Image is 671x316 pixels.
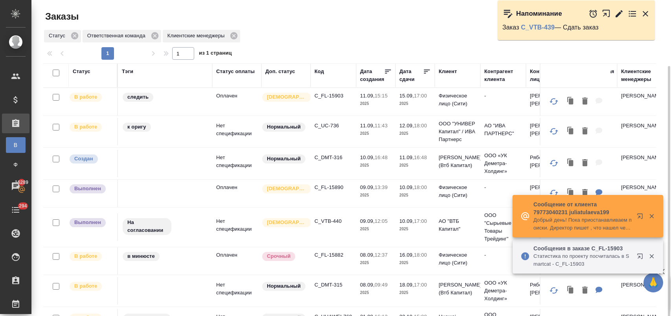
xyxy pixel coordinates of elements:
[360,191,392,199] p: 2025
[2,176,29,196] a: 16289
[643,253,660,260] button: Закрыть
[261,184,307,194] div: Выставляется автоматически для первых 3 заказов нового контактного лица. Особое внимание
[212,180,261,207] td: Оплачен
[578,94,592,110] button: Удалить
[265,68,295,75] div: Доп. статус
[484,122,522,138] p: АО "ИВА ПАРТНЕРС"
[267,252,290,260] p: Срочный
[641,9,650,18] button: Закрыть
[216,68,255,75] div: Статус оплаты
[399,68,423,83] div: Дата сдачи
[375,93,388,99] p: 15:15
[314,92,352,100] p: C_FL-15903
[87,32,148,40] p: Ответственная команда
[314,281,352,289] p: C_DMT-315
[439,68,457,75] div: Клиент
[602,5,611,22] button: Открыть в новой вкладке
[261,251,307,262] div: Выставляется автоматически, если на указанный объем услуг необходимо больше времени в стандартном...
[69,154,113,164] div: Выставляется автоматически при создании заказа
[544,154,563,173] button: Обновить
[127,252,155,260] p: в минюсте
[578,155,592,171] button: Удалить
[314,217,352,225] p: C_VTB-440
[122,217,208,236] div: На согласовании
[399,259,431,267] p: 2025
[399,93,414,99] p: 15.09,
[43,10,79,23] span: Заказы
[439,92,476,108] p: Физическое лицо (Сити)
[360,282,375,288] p: 08.09,
[643,213,660,220] button: Закрыть
[360,154,375,160] p: 10.09,
[267,282,301,290] p: Нормальный
[399,252,414,258] p: 16.09,
[502,24,650,31] p: Заказ — Сдать заказ
[212,118,261,145] td: Нет спецификации
[614,9,624,18] button: Редактировать
[127,93,149,101] p: следить
[399,130,431,138] p: 2025
[414,218,427,224] p: 17:00
[399,162,431,169] p: 2025
[212,277,261,305] td: Нет спецификации
[261,92,307,103] div: Выставляется автоматически для первых 3 заказов нового контактного лица. Особое внимание
[617,150,663,177] td: [PERSON_NAME]
[360,100,392,108] p: 2025
[484,251,522,259] p: -
[74,219,101,226] p: Выполнен
[621,68,659,83] div: Клиентские менеджеры
[617,118,663,145] td: [PERSON_NAME]
[360,130,392,138] p: 2025
[399,123,414,129] p: 12.09,
[360,123,375,129] p: 11.09,
[375,282,388,288] p: 09:49
[439,251,476,267] p: Физическое лицо (Сити)
[360,218,375,224] p: 09.09,
[399,100,431,108] p: 2025
[167,32,228,40] p: Клиентские менеджеры
[533,252,632,268] p: Cтатистика по проекту посчиталась в Smartcat - C_FL-15903
[74,123,97,131] p: В работе
[314,68,324,75] div: Код
[122,122,208,132] div: к оригу
[375,184,388,190] p: 13:39
[163,30,241,42] div: Клиентские менеджеры
[526,150,572,177] td: Рябоконь [PERSON_NAME]
[212,88,261,116] td: Оплачен
[544,184,563,202] button: Обновить
[69,217,113,228] div: Выставляет ПМ после сдачи и проведения начислений. Последний этап для ПМа
[267,155,301,163] p: Нормальный
[439,217,476,233] p: АО "ВТБ Капитал"
[10,178,33,186] span: 16289
[360,289,392,297] p: 2025
[212,150,261,177] td: Нет спецификации
[632,248,651,267] button: Открыть в новой вкладке
[127,123,146,131] p: к оригу
[484,184,522,191] p: -
[122,68,133,75] div: Тэги
[74,185,101,193] p: Выполнен
[439,154,476,169] p: [PERSON_NAME] (Втб Капитал)
[533,216,632,232] p: Добрый день! Пока приостанавливаем поиски. Директор пишет , что нашел человека.Жду результатов согла
[484,68,522,83] div: Контрагент клиента
[563,155,578,171] button: Клонировать
[199,48,232,60] span: из 1 страниц
[360,259,392,267] p: 2025
[69,184,113,194] div: Выставляет ПМ после сдачи и проведения начислений. Последний этап для ПМа
[74,155,93,163] p: Создан
[484,152,522,175] p: ООО «УК Деметра-Холдинг»
[563,94,578,110] button: Клонировать
[375,154,388,160] p: 16:48
[578,123,592,140] button: Удалить
[69,92,113,103] div: Выставляет ПМ после принятия заказа от КМа
[617,180,663,207] td: [PERSON_NAME]
[439,184,476,199] p: Физическое лицо (Сити)
[212,213,261,241] td: Нет спецификации
[314,184,352,191] p: C_FL-15890
[360,225,392,233] p: 2025
[360,162,392,169] p: 2025
[267,123,301,131] p: Нормальный
[414,282,427,288] p: 17:00
[399,184,414,190] p: 10.09,
[14,202,32,210] span: 294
